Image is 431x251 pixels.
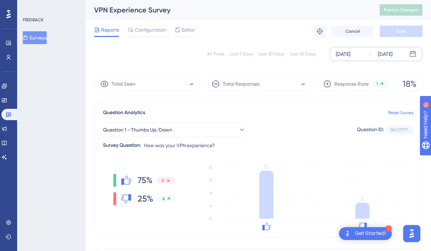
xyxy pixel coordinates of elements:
[48,4,53,9] div: 9+
[103,125,172,134] span: Question 1 - Thumbs Up/Down
[182,26,195,34] span: Editor
[103,141,141,150] div: Survey Question:
[138,175,153,186] span: 75%
[210,203,212,208] tspan: 4
[401,223,422,244] iframe: UserGuiding AI Assistant Launcher
[189,78,194,90] span: -
[138,193,153,204] span: 25%
[378,50,392,58] div: [DATE]
[223,80,260,88] span: Total Responses
[343,229,352,238] img: launcher-image-alternative-text
[390,127,410,133] div: 28c57577...
[101,26,119,34] span: Reports
[380,26,422,37] button: Save
[209,165,212,170] tspan: 16
[396,28,406,34] span: Save
[112,80,135,88] span: Total Seen
[23,31,47,44] button: Surveys
[144,141,215,150] span: How was your VPN experience?
[210,191,212,196] tspan: 8
[17,2,45,10] span: Need Help?
[388,110,414,116] a: Reset Survey
[94,5,362,15] div: VPN Experience Survey
[355,230,386,237] div: Get Started!
[230,51,253,57] div: Last 7 Days
[290,51,315,57] div: Last 90 Days
[361,196,364,202] tspan: 5
[162,177,164,183] span: 6
[345,28,360,34] span: Cancel
[163,196,165,202] span: 6
[380,4,422,16] button: Publish Changes
[264,164,269,170] tspan: 15
[135,26,166,34] span: Configuration
[23,17,43,23] div: FEEDBACK
[207,51,224,57] div: All Times
[209,178,212,183] tspan: 12
[103,123,246,137] button: Question 1 - Thumbs Up/Down
[357,125,384,134] div: Question ID:
[336,50,350,58] div: [DATE]
[384,7,418,13] span: Publish Changes
[334,80,369,88] span: Response Rate
[209,216,212,221] tspan: 0
[376,81,378,87] span: 1
[402,78,416,90] span: 18%
[331,26,374,37] button: Cancel
[103,108,145,117] span: Question Analytics
[258,51,284,57] div: Last 30 Days
[301,78,305,90] span: -
[385,225,392,232] div: 1
[339,227,392,240] div: Open Get Started! checklist, remaining modules: 1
